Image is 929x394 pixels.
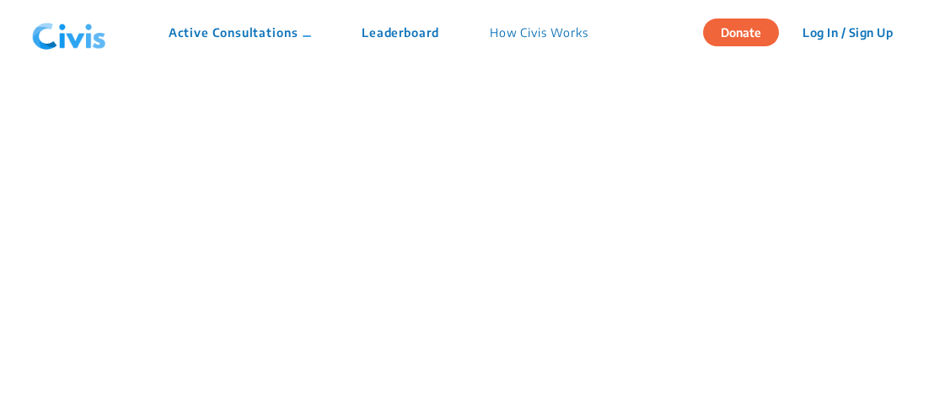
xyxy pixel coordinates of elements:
[169,24,311,41] p: Active Consultations
[792,19,904,45] button: Log In / Sign Up
[362,24,439,41] p: Leaderboard
[490,24,588,41] p: How Civis Works
[703,19,779,46] button: Donate
[25,8,113,58] img: navlogo.png
[703,23,792,40] a: Donate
